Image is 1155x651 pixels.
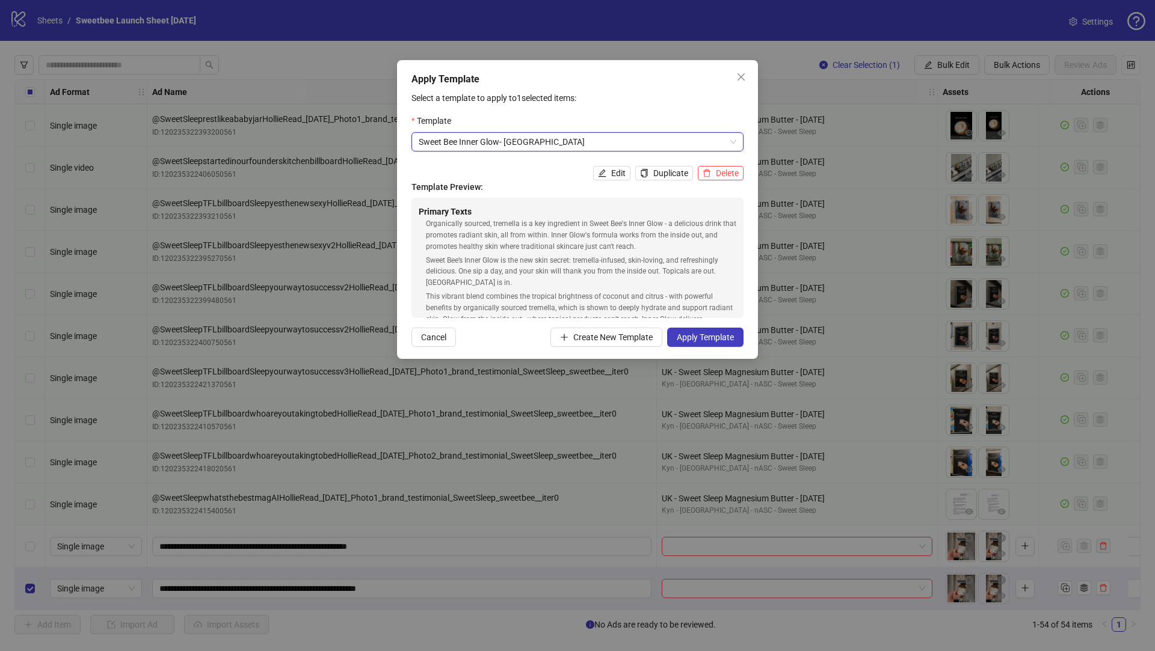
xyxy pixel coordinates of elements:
[677,332,734,342] span: Apply Template
[573,332,653,342] span: Create New Template
[419,207,472,216] strong: Primary Texts
[426,291,736,336] div: This vibrant blend combines the tropical brightness of coconut and citrus - with powerful benefit...
[411,114,459,127] label: Template
[426,255,736,289] div: Sweet Bee’s Inner Glow is the new skin secret: tremella-infused, skin-loving, and refreshingly de...
[419,133,736,151] span: Sweet Bee Inner Glow- UK
[598,169,606,177] span: edit
[698,166,744,180] button: Delete
[731,67,751,87] button: Close
[653,168,688,178] span: Duplicate
[411,328,456,347] button: Cancel
[593,166,630,180] button: Edit
[426,218,736,252] div: Organically sourced, tremella is a key ingredient in Sweet Bee's Inner Glow - a delicious drink t...
[411,72,744,87] div: Apply Template
[411,91,744,105] p: Select a template to apply to 1 selected items:
[703,169,711,177] span: delete
[411,180,744,194] h4: Template Preview:
[716,168,739,178] span: Delete
[635,166,693,180] button: Duplicate
[560,333,568,341] span: plus
[640,169,648,177] span: copy
[550,328,662,347] button: Create New Template
[421,332,446,342] span: Cancel
[667,328,744,347] button: Apply Template
[736,72,746,82] span: close
[611,168,626,178] span: Edit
